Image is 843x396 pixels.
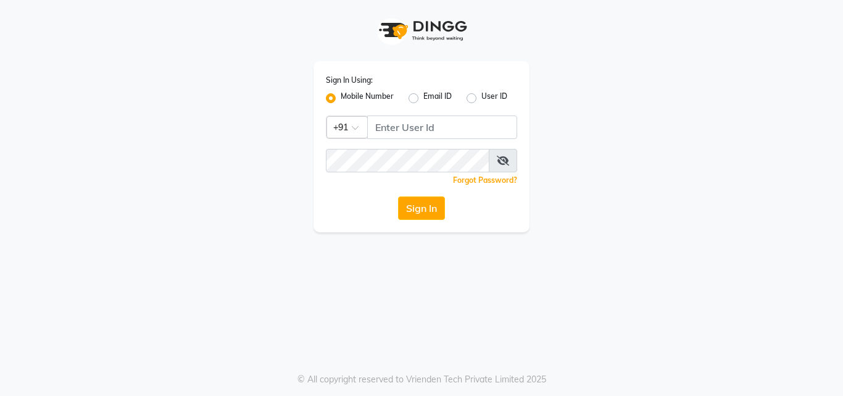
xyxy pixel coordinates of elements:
input: Username [367,116,517,139]
label: Mobile Number [341,91,394,106]
label: User ID [481,91,507,106]
img: logo1.svg [372,12,471,49]
input: Username [326,149,489,172]
button: Sign In [398,196,445,220]
label: Email ID [423,91,452,106]
label: Sign In Using: [326,75,373,86]
a: Forgot Password? [453,175,517,185]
